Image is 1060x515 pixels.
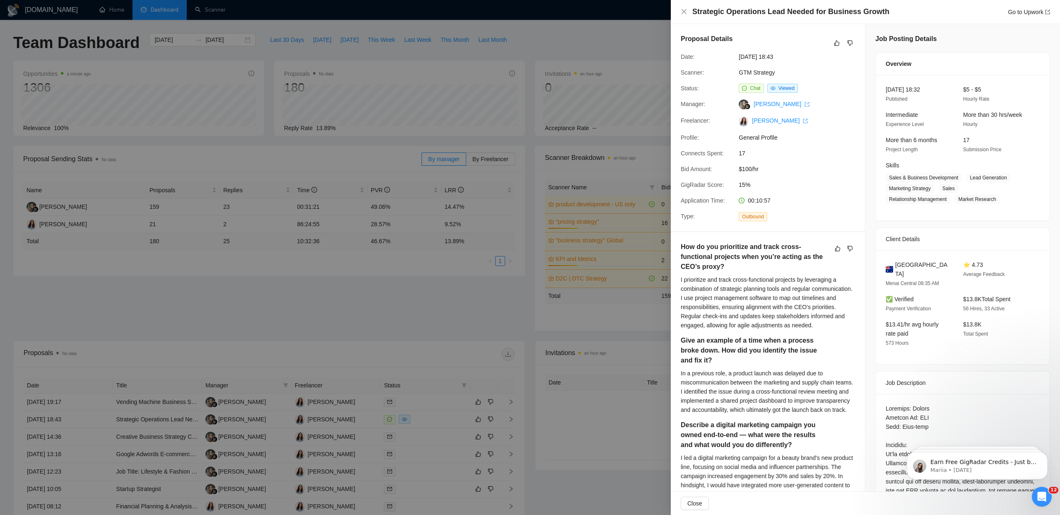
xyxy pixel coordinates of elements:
[955,195,999,204] span: Market Research
[742,86,747,91] span: message
[886,306,931,312] span: Payment Verification
[692,7,889,17] h4: Strategic Operations Lead Needed for Business Growth
[681,8,687,15] span: close
[681,275,855,330] div: I prioritize and track cross-functional projects by leveraging a combination of strategic plannin...
[681,242,829,272] h5: How do you prioritize and track cross-functional projects when you’re acting as the CEO’s proxy?
[681,213,695,220] span: Type:
[894,435,1060,493] iframe: Intercom notifications message
[754,101,809,107] a: [PERSON_NAME] export
[803,118,808,123] span: export
[886,86,920,93] span: [DATE] 18:32
[1045,10,1050,15] span: export
[778,85,795,91] span: Viewed
[963,321,981,328] span: $13.8K
[886,121,924,127] span: Experience Level
[963,121,978,127] span: Hourly
[752,117,808,124] a: [PERSON_NAME] export
[963,96,989,102] span: Hourly Rate
[739,180,863,189] span: 15%
[681,134,699,141] span: Profile:
[886,184,934,193] span: Marketing Strategy
[963,261,983,268] span: ⭐ 4.73
[750,85,760,91] span: Chat
[886,162,899,169] span: Skills
[681,453,855,499] div: I led a digital marketing campaign for a beauty brand's new product line, focusing on social medi...
[939,184,958,193] span: Sales
[1008,9,1050,15] a: Go to Upworkexport
[886,321,939,337] span: $13.41/hr avg hourly rate paid
[748,197,771,204] span: 00:10:57
[681,117,710,124] span: Freelancer:
[886,265,893,274] img: 🇦🇺
[886,195,950,204] span: Relationship Management
[832,38,842,48] button: like
[845,244,855,254] button: dislike
[681,181,724,188] span: GigRadar Score:
[681,8,687,15] button: Close
[681,53,694,60] span: Date:
[687,499,702,508] span: Close
[739,52,863,61] span: [DATE] 18:43
[886,111,918,118] span: Intermediate
[681,497,709,510] button: Close
[963,306,1005,312] span: 56 Hires, 33 Active
[681,34,732,44] h5: Proposal Details
[739,198,744,203] span: clock-circle
[963,111,1022,118] span: More than 30 hrs/week
[886,59,911,68] span: Overview
[739,212,767,221] span: Outbound
[681,166,712,172] span: Bid Amount:
[963,331,988,337] span: Total Spent
[739,133,863,142] span: General Profile
[895,260,950,278] span: [GEOGRAPHIC_DATA]
[847,40,853,46] span: dislike
[963,137,970,143] span: 17
[1049,487,1058,493] span: 12
[739,149,863,158] span: 17
[963,86,981,93] span: $5 - $5
[744,104,750,109] img: gigradar-bm.png
[886,147,918,152] span: Project Length
[681,101,705,107] span: Manager:
[886,280,939,286] span: Menai Central 08:35 AM
[681,197,725,204] span: Application Time:
[833,244,843,254] button: like
[834,40,840,46] span: like
[886,96,908,102] span: Published
[1032,487,1052,507] iframe: Intercom live chat
[966,173,1010,182] span: Lead Generation
[681,420,829,450] h5: Describe a digital marketing campaign you owned end-to-end — what were the results and what would...
[835,245,841,252] span: like
[963,296,1010,302] span: $13.8K Total Spent
[886,372,1040,394] div: Job Description
[739,116,749,126] img: c1hpo1zb7RKg8SxXeTAZyuY4pBF0xOcZL-_XsBw1CK73BwXdhtoYAmxUTdoQtr5HqX
[886,137,937,143] span: More than 6 months
[739,164,863,174] span: $100/hr
[963,271,1005,277] span: Average Feedback
[845,38,855,48] button: dislike
[681,369,855,414] div: In a previous role, a product launch was delayed due to miscommunication between the marketing an...
[681,69,704,76] span: Scanner:
[681,85,699,92] span: Status:
[847,245,853,252] span: dislike
[886,340,908,346] span: 573 Hours
[886,228,1040,250] div: Client Details
[886,173,961,182] span: Sales & Business Development
[886,296,914,302] span: ✅ Verified
[681,150,724,157] span: Connects Spent:
[875,34,937,44] h5: Job Posting Details
[739,69,775,76] a: GTM Strategy
[963,147,1002,152] span: Submission Price
[805,102,809,107] span: export
[681,336,829,365] h5: Give an example of a time when a process broke down. How did you identify the issue and fix it?
[771,86,776,91] span: eye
